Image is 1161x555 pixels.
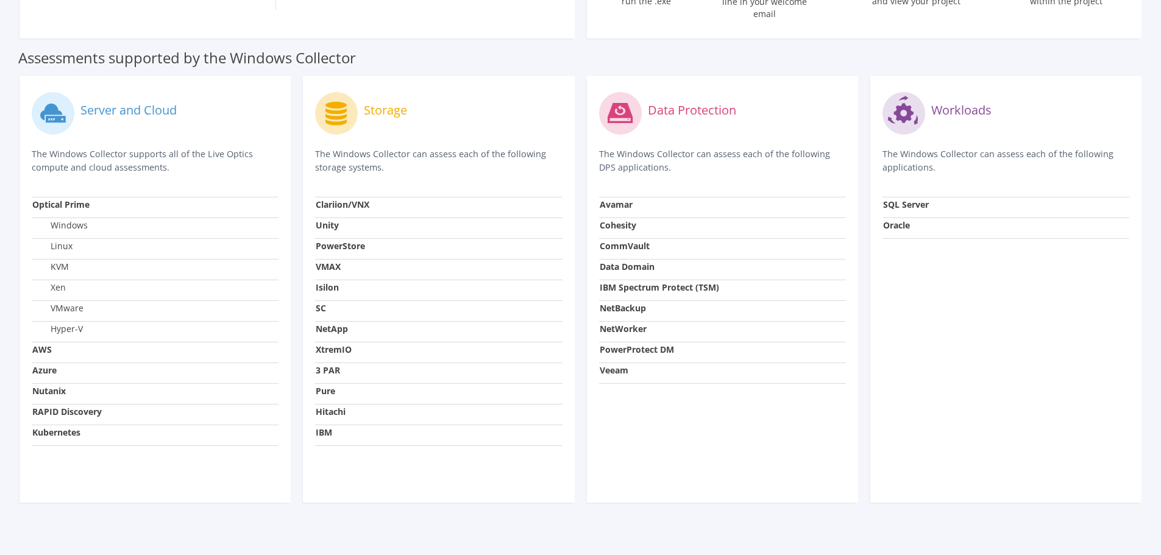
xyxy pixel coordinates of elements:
[600,302,646,314] strong: NetBackup
[32,344,52,355] strong: AWS
[32,199,90,210] strong: Optical Prime
[316,261,341,272] strong: VMAX
[316,406,346,417] strong: Hitachi
[32,385,66,397] strong: Nutanix
[316,219,339,231] strong: Unity
[32,364,57,376] strong: Azure
[32,219,88,232] label: Windows
[600,281,719,293] strong: IBM Spectrum Protect (TSM)
[600,344,674,355] strong: PowerProtect DM
[316,426,332,438] strong: IBM
[32,147,279,174] p: The Windows Collector supports all of the Live Optics compute and cloud assessments.
[599,147,846,174] p: The Windows Collector can assess each of the following DPS applications.
[316,281,339,293] strong: Isilon
[32,406,102,417] strong: RAPID Discovery
[882,147,1129,174] p: The Windows Collector can assess each of the following applications.
[32,426,80,438] strong: Kubernetes
[600,261,655,272] strong: Data Domain
[600,219,636,231] strong: Cohesity
[364,104,407,116] label: Storage
[883,199,929,210] strong: SQL Server
[600,199,633,210] strong: Avamar
[80,104,177,116] label: Server and Cloud
[600,364,628,376] strong: Veeam
[316,240,365,252] strong: PowerStore
[316,385,335,397] strong: Pure
[883,219,910,231] strong: Oracle
[32,281,66,294] label: Xen
[316,323,348,334] strong: NetApp
[32,261,69,273] label: KVM
[32,240,73,252] label: Linux
[316,199,369,210] strong: Clariion/VNX
[316,302,326,314] strong: SC
[600,240,650,252] strong: CommVault
[18,52,356,64] label: Assessments supported by the Windows Collector
[315,147,562,174] p: The Windows Collector can assess each of the following storage systems.
[931,104,992,116] label: Workloads
[32,323,83,335] label: Hyper-V
[316,344,352,355] strong: XtremIO
[32,302,83,314] label: VMware
[600,323,647,334] strong: NetWorker
[316,364,340,376] strong: 3 PAR
[648,104,736,116] label: Data Protection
